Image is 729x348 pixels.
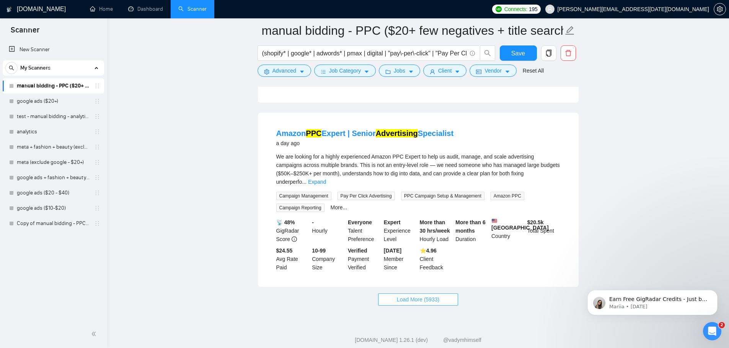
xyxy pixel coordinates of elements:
a: searchScanner [178,6,207,12]
span: 195 [529,5,537,13]
span: caret-down [505,69,510,74]
span: bars [321,69,326,74]
span: holder [94,205,100,211]
img: upwork-logo.png [496,6,502,12]
span: Vendor [484,66,501,75]
span: holder [94,190,100,196]
span: caret-down [299,69,305,74]
button: search [480,45,495,61]
span: Advanced [272,66,296,75]
span: Load More (5933) [397,295,439,304]
b: $ 20.5k [527,219,544,225]
div: Company Size [310,246,346,272]
span: holder [94,98,100,104]
span: search [6,65,17,71]
b: $24.55 [276,248,293,254]
a: setting [714,6,726,12]
b: More than 6 months [455,219,486,234]
span: setting [264,69,269,74]
a: google ads ($20+) [17,94,90,109]
span: Amazon PPC [491,192,524,200]
a: google ads ($10-$20) [17,201,90,216]
span: ... [302,179,307,185]
a: google ads + fashion + beauty ($1+) [17,170,90,185]
span: Client [438,66,452,75]
a: New Scanner [9,42,98,57]
div: Duration [454,218,490,243]
div: Total Spent [526,218,562,243]
b: 10-99 [312,248,326,254]
input: Search Freelance Jobs... [262,49,466,58]
span: Save [511,49,525,58]
b: Verified [348,248,367,254]
span: holder [94,83,100,89]
button: folderJobscaret-down [379,65,420,77]
a: [DOMAIN_NAME] 1.26.1 (dev) [355,337,428,343]
button: delete [561,45,576,61]
b: More than 30 hrs/week [420,219,450,234]
span: Campaign Management [276,192,331,200]
div: Client Feedback [418,246,454,272]
b: Everyone [348,219,372,225]
b: ⭐️ 4.96 [420,248,437,254]
span: user [547,6,553,12]
button: barsJob Categorycaret-down [314,65,376,77]
button: Load More (5933) [378,293,458,306]
button: settingAdvancedcaret-down [258,65,311,77]
input: Scanner name... [262,21,563,40]
span: delete [561,50,576,57]
button: setting [714,3,726,15]
span: Campaign Reporting [276,204,325,212]
span: setting [714,6,726,12]
span: caret-down [455,69,460,74]
span: double-left [91,330,99,338]
span: holder [94,113,100,120]
a: AmazonPPCExpert | SeniorAdvertisingSpecialist [276,129,454,138]
a: More... [331,204,347,210]
button: Save [500,45,537,61]
a: manual bidding - PPC ($20+ few negatives + title search) [17,78,90,94]
b: [GEOGRAPHIC_DATA] [491,218,549,231]
a: test - manual bidding - analytics (no negatives) [17,109,90,124]
span: holder [94,175,100,181]
span: holder [94,144,100,150]
mark: PPC [306,129,321,138]
span: caret-down [408,69,414,74]
a: meta (exclude google - $20+) [17,155,90,170]
div: a day ago [276,139,454,148]
div: Hourly [310,218,346,243]
span: user [430,69,435,74]
div: Avg Rate Paid [275,246,311,272]
button: copy [541,45,556,61]
mark: Advertising [376,129,418,138]
a: Reset All [523,66,544,75]
b: Expert [384,219,401,225]
div: Hourly Load [418,218,454,243]
b: - [312,219,314,225]
span: Pay Per Click Advertising [338,192,395,200]
a: @vadymhimself [443,337,481,343]
a: google ads ($20 - $40) [17,185,90,201]
span: search [480,50,495,57]
div: Talent Preference [346,218,382,243]
a: Copy of manual bidding - PPC ($20+ few negatives + title search) [17,216,90,231]
span: Job Category [329,66,361,75]
a: meta + fashion + beauty (exclude google - $20+) [17,139,90,155]
span: holder [94,129,100,135]
button: userClientcaret-down [423,65,467,77]
span: PPC Campaign Setup & Management [401,192,484,200]
div: Country [490,218,526,243]
button: idcardVendorcaret-down [470,65,516,77]
span: We are looking for a highly experienced Amazon PPC Expert to help us audit, manage, and scale adv... [276,154,560,185]
iframe: Intercom notifications message [576,274,729,327]
img: 🇺🇸 [492,218,497,223]
a: analytics [17,124,90,139]
span: Jobs [394,66,405,75]
a: homeHome [90,6,113,12]
span: holder [94,159,100,165]
div: We are looking for a highly experienced Amazon PPC Expert to help us audit, manage, and scale adv... [276,152,560,186]
span: caret-down [364,69,369,74]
